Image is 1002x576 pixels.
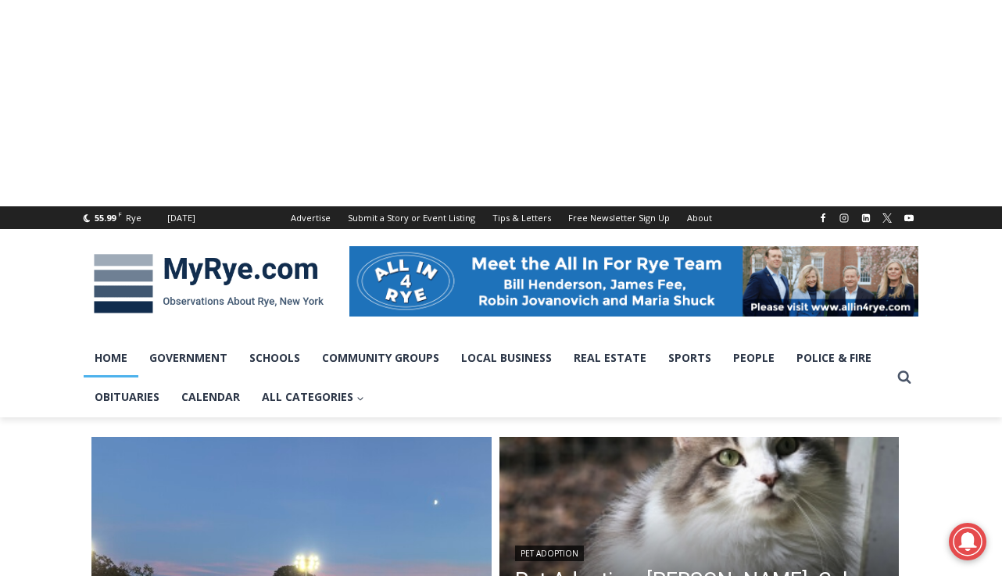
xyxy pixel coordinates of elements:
a: Schools [238,338,311,377]
a: Linkedin [857,209,875,227]
span: F [118,209,122,218]
a: X [878,209,896,227]
a: About [678,206,721,229]
nav: Secondary Navigation [282,206,721,229]
a: Police & Fire [785,338,882,377]
a: Sports [657,338,722,377]
nav: Primary Navigation [84,338,890,417]
a: Calendar [170,377,251,417]
span: All Categories [262,388,364,406]
a: All Categories [251,377,375,417]
a: Local Business [450,338,563,377]
a: Tips & Letters [484,206,560,229]
a: Free Newsletter Sign Up [560,206,678,229]
button: View Search Form [890,363,918,392]
a: People [722,338,785,377]
a: Real Estate [563,338,657,377]
a: Home [84,338,138,377]
a: Facebook [814,209,832,227]
div: Rye [126,211,141,225]
a: Advertise [282,206,339,229]
a: Government [138,338,238,377]
a: Community Groups [311,338,450,377]
div: [DATE] [167,211,195,225]
img: All in for Rye [349,246,918,317]
a: YouTube [900,209,918,227]
a: Instagram [835,209,853,227]
span: 55.99 [95,212,116,224]
img: MyRye.com [84,243,334,324]
a: Pet Adoption [515,546,584,561]
a: Submit a Story or Event Listing [339,206,484,229]
a: Obituaries [84,377,170,417]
